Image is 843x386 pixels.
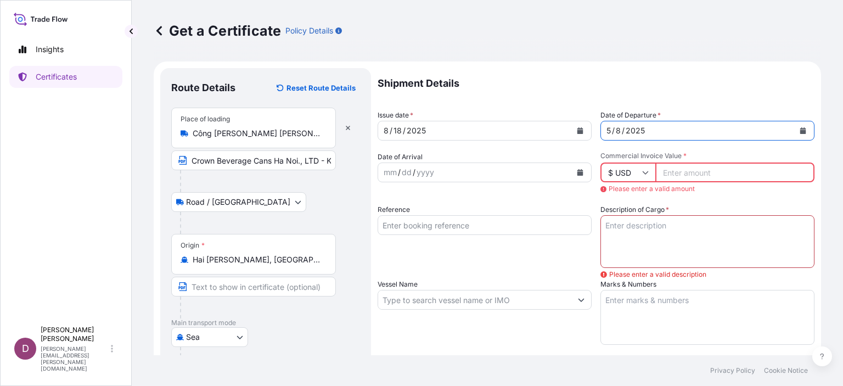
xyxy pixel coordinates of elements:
[181,115,230,124] div: Place of loading
[9,66,122,88] a: Certificates
[710,366,755,375] a: Privacy Policy
[36,71,77,82] p: Certificates
[271,79,360,97] button: Reset Route Details
[41,326,109,343] p: [PERSON_NAME] [PERSON_NAME]
[171,150,336,170] input: Text to appear on certificate
[286,82,356,93] p: Reset Route Details
[571,164,589,181] button: Calendar
[36,44,64,55] p: Insights
[171,318,360,327] p: Main transport mode
[406,124,427,137] div: year,
[378,204,410,215] label: Reference
[571,122,589,139] button: Calendar
[600,269,706,280] span: Please enter a valid description
[383,124,390,137] div: month,
[403,124,406,137] div: /
[378,68,814,99] p: Shipment Details
[378,152,423,163] span: Date of Arrival
[378,215,592,235] input: Enter booking reference
[171,277,336,297] input: Text to appear on certificate
[383,166,398,179] div: month,
[600,152,814,160] span: Commercial Invoice Value
[193,128,322,139] input: Place of loading
[615,124,622,137] div: day,
[181,241,205,250] div: Origin
[794,122,812,139] button: Calendar
[415,166,435,179] div: year,
[398,166,401,179] div: /
[171,192,306,212] button: Select transport
[285,25,333,36] p: Policy Details
[186,332,200,343] span: Sea
[413,166,415,179] div: /
[600,204,669,215] label: Description of Cargo
[600,110,661,121] span: Date of Departure
[600,279,656,290] label: Marks & Numbers
[378,279,418,290] label: Vessel Name
[390,124,392,137] div: /
[193,254,322,265] input: Origin
[392,124,403,137] div: day,
[612,124,615,137] div: /
[41,345,109,372] p: [PERSON_NAME][EMAIL_ADDRESS][PERSON_NAME][DOMAIN_NAME]
[22,343,29,354] span: D
[154,22,281,40] p: Get a Certificate
[9,38,122,60] a: Insights
[186,197,290,208] span: Road / [GEOGRAPHIC_DATA]
[622,124,625,137] div: /
[378,290,571,310] input: Type to search vessel name or IMO
[171,81,235,94] p: Route Details
[171,327,248,347] button: Select transport
[655,163,814,182] input: Enter amount
[571,290,591,310] button: Show suggestions
[378,110,413,121] span: Issue date
[764,366,808,375] a: Cookie Notice
[605,124,612,137] div: month,
[600,184,814,193] span: Please enter a valid amount
[401,166,413,179] div: day,
[625,124,646,137] div: year,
